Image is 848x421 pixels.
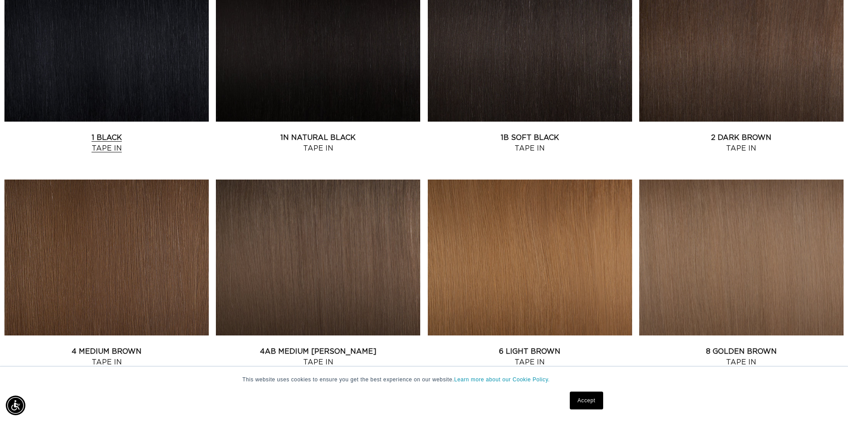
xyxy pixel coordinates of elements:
a: 4AB Medium [PERSON_NAME] Tape In [216,346,420,368]
a: 1N Natural Black Tape In [216,132,420,154]
div: Accessibility Menu [6,396,25,415]
a: 1 Black Tape In [4,132,209,154]
a: 4 Medium Brown Tape In [4,346,209,368]
a: 6 Light Brown Tape In [428,346,632,368]
iframe: Chat Widget [803,378,848,421]
a: 1B Soft Black Tape In [428,132,632,154]
a: 8 Golden Brown Tape In [639,346,844,368]
p: This website uses cookies to ensure you get the best experience on our website. [243,376,606,384]
a: Accept [570,392,603,409]
a: 2 Dark Brown Tape In [639,132,844,154]
a: Learn more about our Cookie Policy. [454,376,550,383]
